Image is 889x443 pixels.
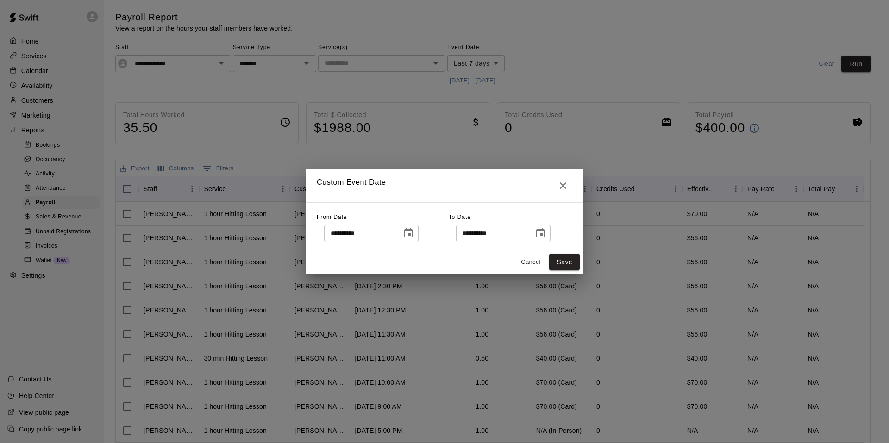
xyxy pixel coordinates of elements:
button: Choose date, selected date is Oct 3, 2025 [399,224,418,243]
button: Cancel [516,255,545,269]
span: To Date [449,214,471,220]
button: Choose date, selected date is Oct 10, 2025 [531,224,550,243]
h2: Custom Event Date [306,169,583,202]
button: Close [554,176,572,195]
button: Save [549,254,580,271]
span: From Date [317,214,347,220]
